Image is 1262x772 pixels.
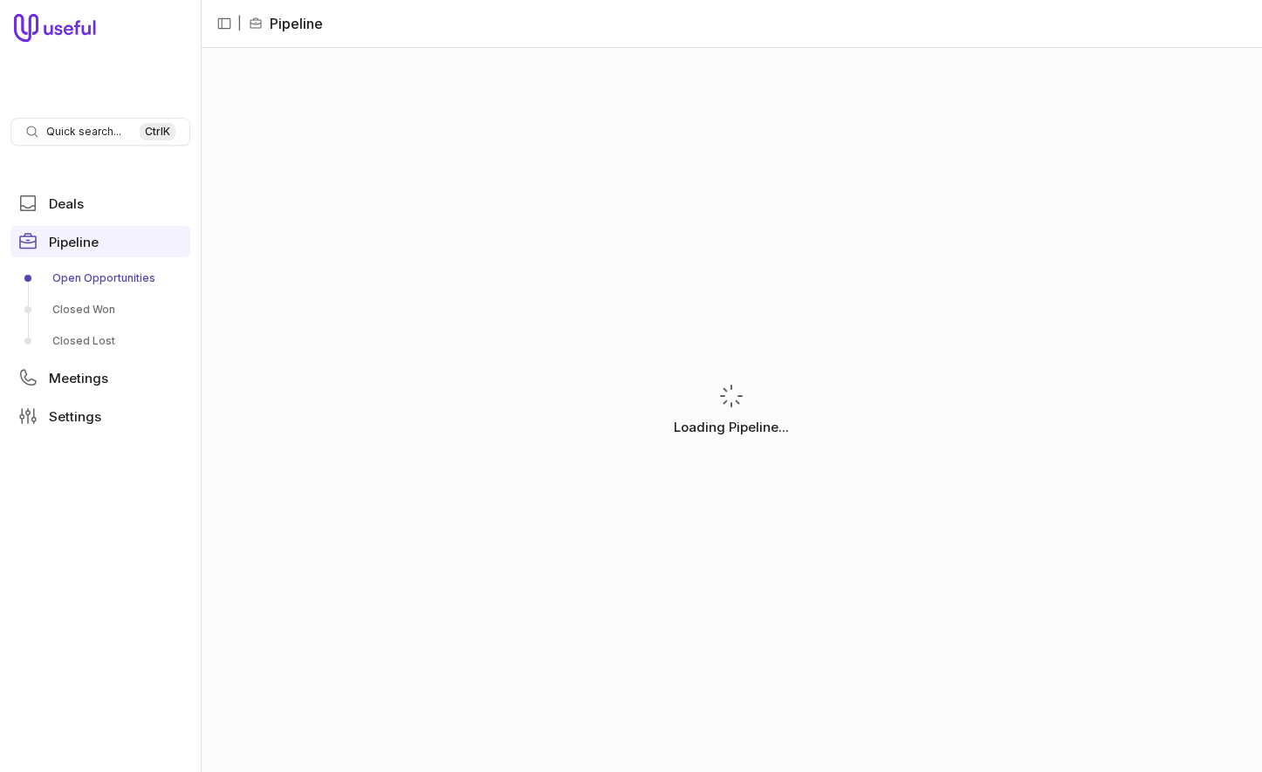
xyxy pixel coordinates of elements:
[249,13,323,34] li: Pipeline
[10,327,190,355] a: Closed Lost
[10,296,190,324] a: Closed Won
[49,197,84,210] span: Deals
[10,264,190,355] div: Pipeline submenu
[10,264,190,292] a: Open Opportunities
[674,417,789,438] p: Loading Pipeline...
[10,188,190,219] a: Deals
[46,125,121,139] span: Quick search...
[140,123,175,140] kbd: Ctrl K
[10,226,190,257] a: Pipeline
[10,362,190,393] a: Meetings
[211,10,237,37] button: Collapse sidebar
[10,400,190,432] a: Settings
[49,236,99,249] span: Pipeline
[49,410,101,423] span: Settings
[49,372,108,385] span: Meetings
[237,13,242,34] span: |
